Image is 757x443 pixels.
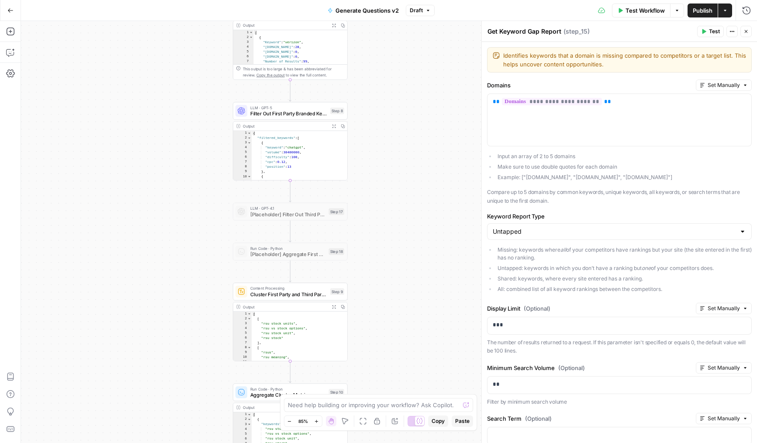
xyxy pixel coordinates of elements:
[233,336,252,340] div: 6
[233,179,252,184] div: 11
[455,417,470,425] span: Paste
[493,227,736,236] input: Untapped
[247,311,251,316] span: Toggle code folding, rows 1 through 178
[328,248,344,255] div: Step 18
[233,417,252,422] div: 2
[233,340,252,345] div: 7
[487,338,752,355] p: The number of results returned to a request. If this parameter isn't specified or equals 0, the d...
[233,243,348,261] div: Run Code · Python[Placeholder] Aggregate First Party and Third Party Organic KeywordsStep 18
[233,174,252,179] div: 10
[496,152,752,160] li: Input an array of 2 to 5 domains
[250,291,327,298] span: Cluster First Party and Third Party Keywords
[247,131,251,136] span: Toggle code folding, rows 1 through 557
[696,362,752,374] button: Set Manually
[233,102,348,180] div: LLM · GPT-5Filter Out First Party Branded KeywordsStep 8Output{ "filtered_keywords":[ { "keyword"...
[233,45,254,49] div: 4
[688,3,718,17] button: Publish
[243,66,344,78] div: This output is too large & has been abbreviated for review. to view the full content.
[233,345,252,350] div: 8
[709,28,720,35] span: Test
[487,27,561,36] textarea: Get Keyword Gap Report
[496,264,752,272] li: Untapped: keywords in which you don’t have a ranking but of your competitors does.
[250,211,326,218] span: [Placeholder] Filter Out Third Party Brand Keywords
[487,188,752,205] p: Compare up to 5 domains by common keywords, unique keywords, all keywords, or search terms that a...
[696,413,752,424] button: Set Manually
[560,246,566,253] em: all
[428,415,448,427] button: Copy
[563,27,590,36] span: ( step_15 )
[503,51,746,69] textarea: Identifies keywords that a domain is missing compared to competitors or a target list. This helps...
[496,246,752,262] li: Missing: keywords where of your competitors have rankings but your site (the site entered in the ...
[432,417,445,425] span: Copy
[233,141,252,145] div: 3
[322,3,404,17] button: Generate Questions v2
[406,5,435,16] button: Draft
[233,316,252,321] div: 2
[250,250,326,258] span: [Placeholder] Aggregate First Party and Third Party Organic Keywords
[243,123,327,129] div: Output
[708,81,740,89] span: Set Manually
[233,150,252,155] div: 5
[487,81,692,90] label: Domains
[335,6,399,15] span: Generate Questions v2
[233,283,348,361] div: Content ProcessingCluster First Party and Third Party KeywordsStep 9Output[ [ "rsu stock units", ...
[247,345,251,350] span: Toggle code folding, rows 8 through 13
[696,303,752,314] button: Set Manually
[233,1,348,80] div: Output[ { "Keyword":"verizon", "[DOMAIN_NAME]":28, "[DOMAIN_NAME]":0, "[DOMAIN_NAME]":0, "Number ...
[247,412,251,417] span: Toggle code folding, rows 1 through 610
[233,311,252,316] div: 1
[289,180,291,202] g: Edge from step_8 to step_17
[693,6,712,15] span: Publish
[233,131,252,136] div: 1
[247,136,251,141] span: Toggle code folding, rows 2 through 556
[558,363,585,372] span: (Optional)
[233,136,252,141] div: 2
[250,245,326,251] span: Run Code · Python
[250,391,326,398] span: Aggregate Cluster Metrics
[233,203,348,221] div: LLM · GPT-4.1[Placeholder] Filter Out Third Party Brand KeywordsStep 17
[233,412,252,417] div: 1
[233,30,254,35] div: 1
[247,174,251,179] span: Toggle code folding, rows 10 through 16
[233,321,252,326] div: 3
[233,170,252,174] div: 9
[249,30,253,35] span: Toggle code folding, rows 1 through 2741
[233,427,252,432] div: 4
[233,155,252,160] div: 6
[708,415,740,422] span: Set Manually
[289,361,291,383] g: Edge from step_9 to step_10
[487,414,692,423] label: Search Term
[233,422,252,427] div: 3
[487,304,692,313] label: Display Limit
[256,73,284,77] span: Copy the output
[247,422,251,427] span: Toggle code folding, rows 3 through 8
[233,54,254,59] div: 6
[233,432,252,436] div: 5
[233,355,252,360] div: 10
[328,208,344,215] div: Step 17
[233,145,252,150] div: 4
[696,80,752,91] button: Set Manually
[289,260,291,282] g: Edge from step_18 to step_9
[298,418,308,425] span: 85%
[233,59,254,64] div: 7
[487,212,752,221] label: Keyword Report Type
[452,415,473,427] button: Paste
[626,6,665,15] span: Test Workflow
[496,163,752,171] li: Make sure to use double quotes for each domain
[487,363,692,372] label: Minimum Search Volume
[708,305,740,312] span: Set Manually
[330,288,344,295] div: Step 9
[233,165,252,170] div: 8
[612,3,670,17] button: Test Workflow
[247,417,251,422] span: Toggle code folding, rows 2 through 16
[289,80,291,101] g: Edge from step_15 to step_8
[233,160,252,165] div: 7
[233,350,252,355] div: 9
[525,414,552,423] span: (Optional)
[233,49,254,54] div: 5
[233,326,252,331] div: 4
[249,35,253,40] span: Toggle code folding, rows 2 through 12
[247,316,251,321] span: Toggle code folding, rows 2 through 7
[328,389,344,395] div: Step 10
